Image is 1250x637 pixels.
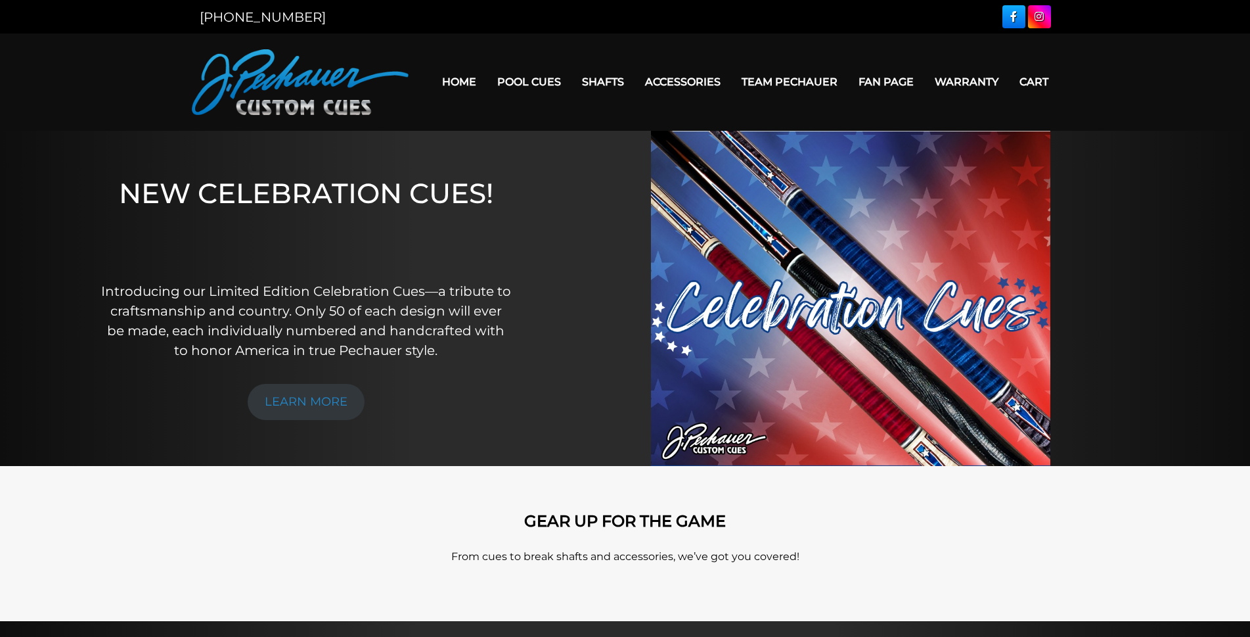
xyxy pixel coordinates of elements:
[924,65,1009,99] a: Warranty
[100,281,512,360] p: Introducing our Limited Edition Celebration Cues—a tribute to craftsmanship and country. Only 50 ...
[524,511,726,531] strong: GEAR UP FOR THE GAME
[248,384,365,420] a: LEARN MORE
[1009,65,1059,99] a: Cart
[487,65,571,99] a: Pool Cues
[848,65,924,99] a: Fan Page
[100,177,512,263] h1: NEW CELEBRATION CUES!
[200,9,326,25] a: [PHONE_NUMBER]
[192,49,409,115] img: Pechauer Custom Cues
[635,65,731,99] a: Accessories
[251,549,1000,565] p: From cues to break shafts and accessories, we’ve got you covered!
[432,65,487,99] a: Home
[731,65,848,99] a: Team Pechauer
[571,65,635,99] a: Shafts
